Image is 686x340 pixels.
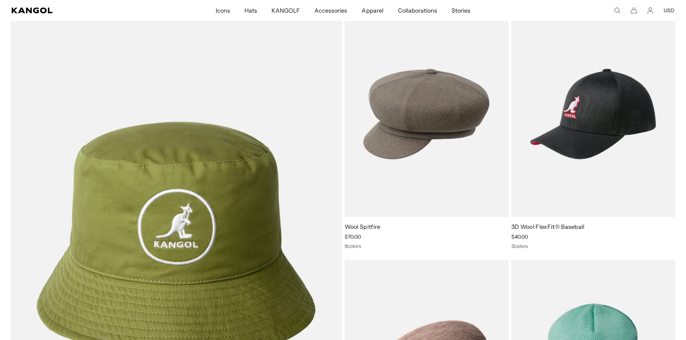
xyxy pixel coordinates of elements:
[614,7,620,14] summary: Search here
[511,11,675,217] img: 3D Wool FlexFit® Baseball
[511,223,585,230] a: 3D Wool FlexFit® Baseball
[12,8,143,13] a: Kangol
[345,223,381,230] a: Wool Spitfire
[345,243,508,249] div: 8 colors
[511,234,528,240] span: $40.00
[664,7,674,14] button: USD
[345,11,508,217] img: Wool Spitfire
[631,7,637,14] button: Cart
[345,234,361,240] span: $70.00
[647,7,654,14] a: Account
[511,243,675,249] div: 3 colors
